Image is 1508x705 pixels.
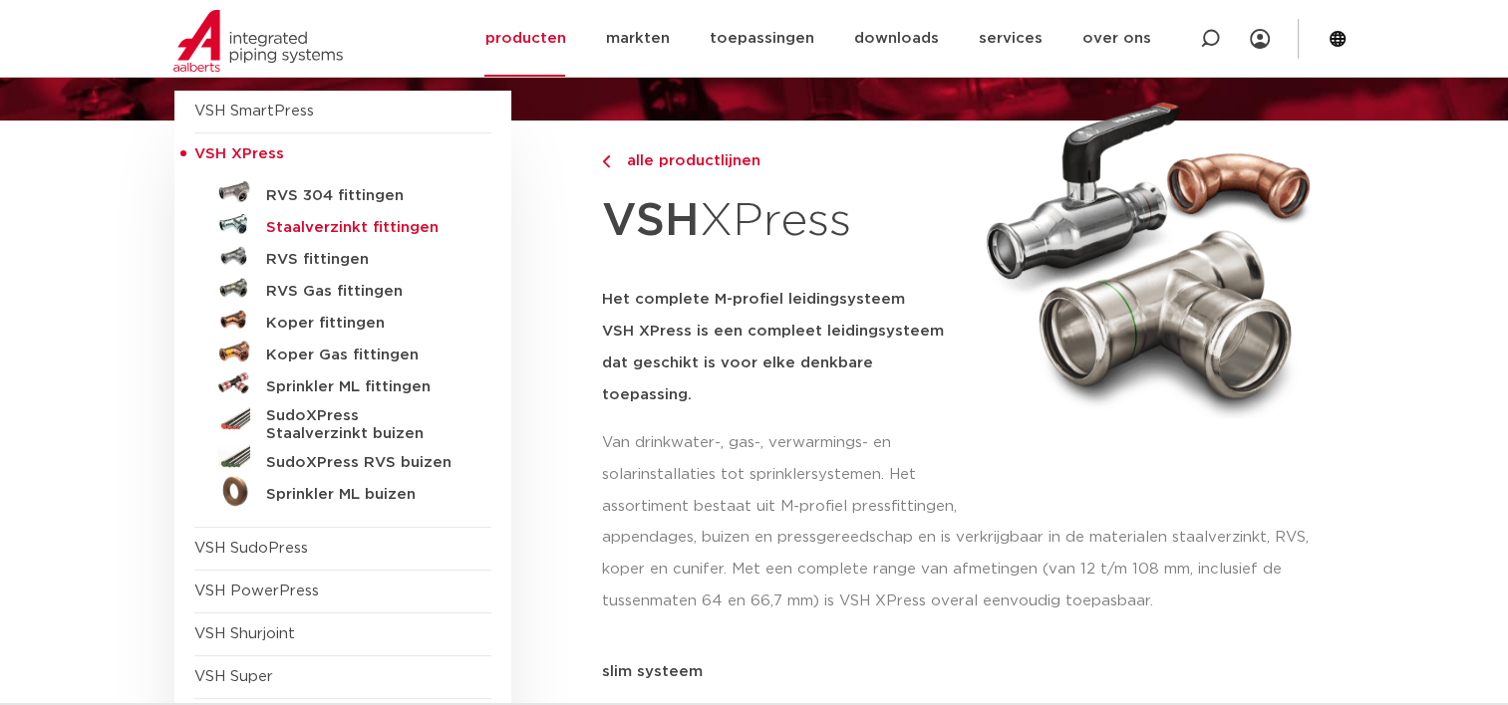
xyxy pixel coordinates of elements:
[266,407,463,443] h5: SudoXPress Staalverzinkt buizen
[1250,17,1270,61] div: my IPS
[266,454,463,472] h5: SudoXPress RVS buizen
[194,443,491,475] a: SudoXPress RVS buizen
[602,427,963,523] p: Van drinkwater-, gas-, verwarmings- en solarinstallaties tot sprinklersystemen. Het assortiment b...
[194,304,491,336] a: Koper fittingen
[194,336,491,367] a: Koper Gas fittingen
[602,183,963,260] h1: XPress
[194,146,284,161] span: VSH XPress
[602,149,963,173] a: alle productlijnen
[602,284,963,411] h5: Het complete M-profiel leidingsysteem VSH XPress is een compleet leidingsysteem dat geschikt is v...
[194,176,491,208] a: RVS 304 fittingen
[615,153,760,168] span: alle productlijnen
[266,283,463,301] h5: RVS Gas fittingen
[194,240,491,272] a: RVS fittingen
[266,347,463,364] h5: Koper Gas fittingen
[266,486,463,504] h5: Sprinkler ML buizen
[266,219,463,237] h5: Staalverzinkt fittingen
[194,475,491,507] a: Sprinkler ML buizen
[194,584,319,598] a: VSH PowerPress
[602,198,700,244] strong: VSH
[602,522,1335,617] p: appendages, buizen en pressgereedschap en is verkrijgbaar in de materialen staalverzinkt, RVS, ko...
[194,208,491,240] a: Staalverzinkt fittingen
[266,187,463,205] h5: RVS 304 fittingen
[194,626,295,641] a: VSH Shurjoint
[194,669,273,684] a: VSH Super
[194,367,491,399] a: Sprinkler ML fittingen
[602,155,610,168] img: chevron-right.svg
[194,399,491,443] a: SudoXPress Staalverzinkt buizen
[266,378,463,396] h5: Sprinkler ML fittingen
[266,251,463,269] h5: RVS fittingen
[602,664,1335,679] p: slim systeem
[194,541,308,556] a: VSH SudoPress
[194,104,314,118] a: VSH SmartPress
[266,315,463,333] h5: Koper fittingen
[194,272,491,304] a: RVS Gas fittingen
